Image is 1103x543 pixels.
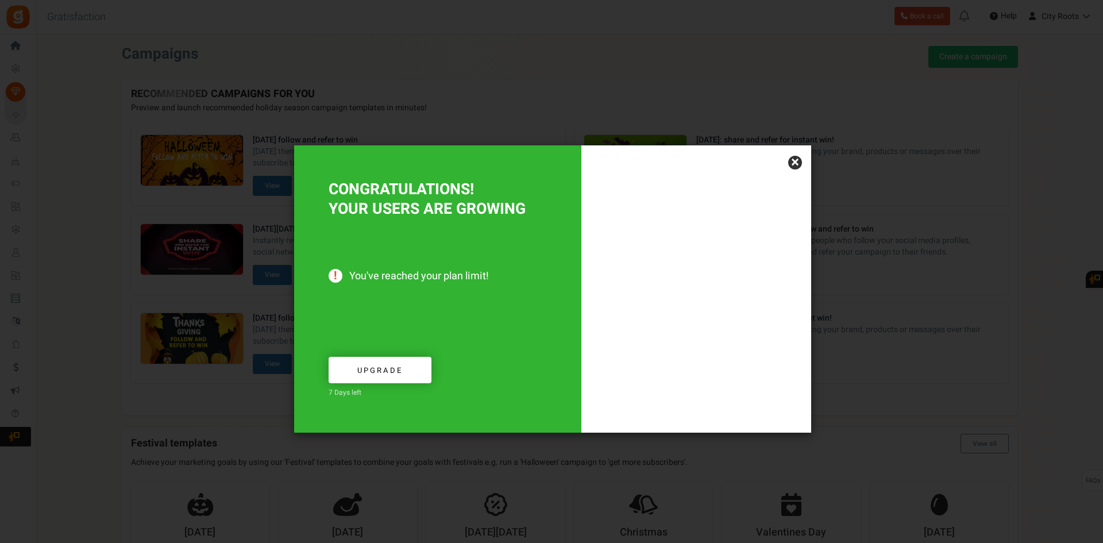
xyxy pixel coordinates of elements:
[329,270,547,283] span: You've reached your plan limit!
[329,387,361,398] span: 7 Days left
[581,203,811,433] img: Increased users
[329,357,431,384] a: Upgrade
[329,178,526,221] span: CONGRATULATIONS! YOUR USERS ARE GROWING
[788,156,802,170] a: ×
[357,365,403,376] span: Upgrade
